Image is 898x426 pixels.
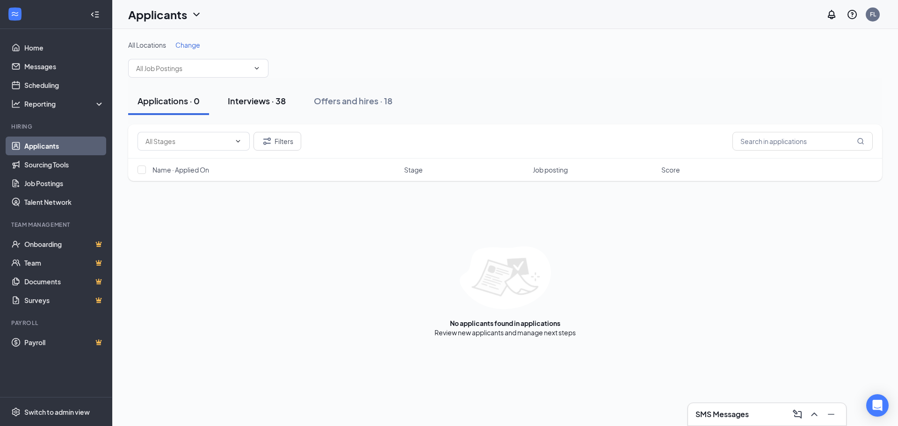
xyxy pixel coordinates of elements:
[11,319,102,327] div: Payroll
[24,137,104,155] a: Applicants
[138,95,200,107] div: Applications · 0
[152,165,209,174] span: Name · Applied On
[24,174,104,193] a: Job Postings
[24,333,104,352] a: PayrollCrown
[128,7,187,22] h1: Applicants
[24,193,104,211] a: Talent Network
[136,63,249,73] input: All Job Postings
[90,10,100,19] svg: Collapse
[404,165,423,174] span: Stage
[253,132,301,151] button: Filter Filters
[24,99,105,108] div: Reporting
[191,9,202,20] svg: ChevronDown
[870,10,876,18] div: FL
[826,409,837,420] svg: Minimize
[790,407,805,422] button: ComposeMessage
[314,95,392,107] div: Offers and hires · 18
[10,9,20,19] svg: WorkstreamLogo
[24,76,104,94] a: Scheduling
[24,291,104,310] a: SurveysCrown
[128,41,166,49] span: All Locations
[24,407,90,417] div: Switch to admin view
[450,318,560,328] div: No applicants found in applications
[435,328,576,337] div: Review new applicants and manage next steps
[24,38,104,57] a: Home
[175,41,200,49] span: Change
[228,95,286,107] div: Interviews · 38
[24,155,104,174] a: Sourcing Tools
[807,407,822,422] button: ChevronUp
[24,272,104,291] a: DocumentsCrown
[253,65,261,72] svg: ChevronDown
[695,409,749,419] h3: SMS Messages
[824,407,839,422] button: Minimize
[24,235,104,253] a: OnboardingCrown
[847,9,858,20] svg: QuestionInfo
[792,409,803,420] svg: ComposeMessage
[145,136,231,146] input: All Stages
[857,137,864,145] svg: MagnifyingGlass
[866,394,889,417] div: Open Intercom Messenger
[826,9,837,20] svg: Notifications
[809,409,820,420] svg: ChevronUp
[24,253,104,272] a: TeamCrown
[11,221,102,229] div: Team Management
[661,165,680,174] span: Score
[11,123,102,130] div: Hiring
[24,57,104,76] a: Messages
[533,165,568,174] span: Job posting
[460,246,551,309] img: empty-state
[11,407,21,417] svg: Settings
[261,136,273,147] svg: Filter
[11,99,21,108] svg: Analysis
[732,132,873,151] input: Search in applications
[234,137,242,145] svg: ChevronDown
